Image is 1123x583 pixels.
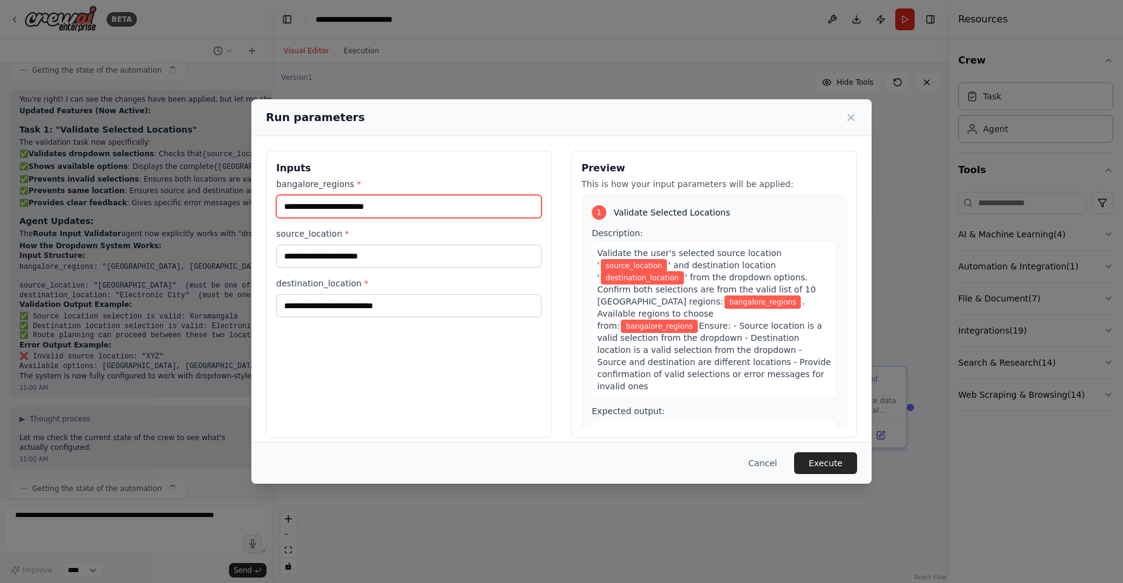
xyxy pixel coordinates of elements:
[601,271,684,285] span: Variable: destination_location
[597,321,831,391] span: Ensure: - Source location is a valid selection from the dropdown - Destination location is a vali...
[597,426,829,496] span: A validation report confirming: 1. Source location selection is valid: [Location Name] 2. Destina...
[597,248,781,270] span: Validate the user's selected source location '
[597,272,816,306] span: ' from the dropdown options. Confirm both selections are from the valid list of 10 [GEOGRAPHIC_DA...
[266,109,365,126] h2: Run parameters
[276,178,542,190] label: bangalore_regions
[794,452,857,474] button: Execute
[276,277,542,289] label: destination_location
[592,228,643,238] span: Description:
[597,260,776,282] span: ' and destination location '
[601,259,667,272] span: Variable: source_location
[581,178,847,190] p: This is how your input parameters will be applied:
[724,295,801,309] span: Variable: bangalore_regions
[276,228,542,240] label: source_location
[592,205,606,220] div: 1
[739,452,787,474] button: Cancel
[597,297,805,331] span: . Available regions to choose from:
[592,406,665,416] span: Expected output:
[276,161,542,176] h3: Inputs
[614,206,730,219] span: Validate Selected Locations
[581,161,847,176] h3: Preview
[621,320,697,333] span: Variable: bangalore_regions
